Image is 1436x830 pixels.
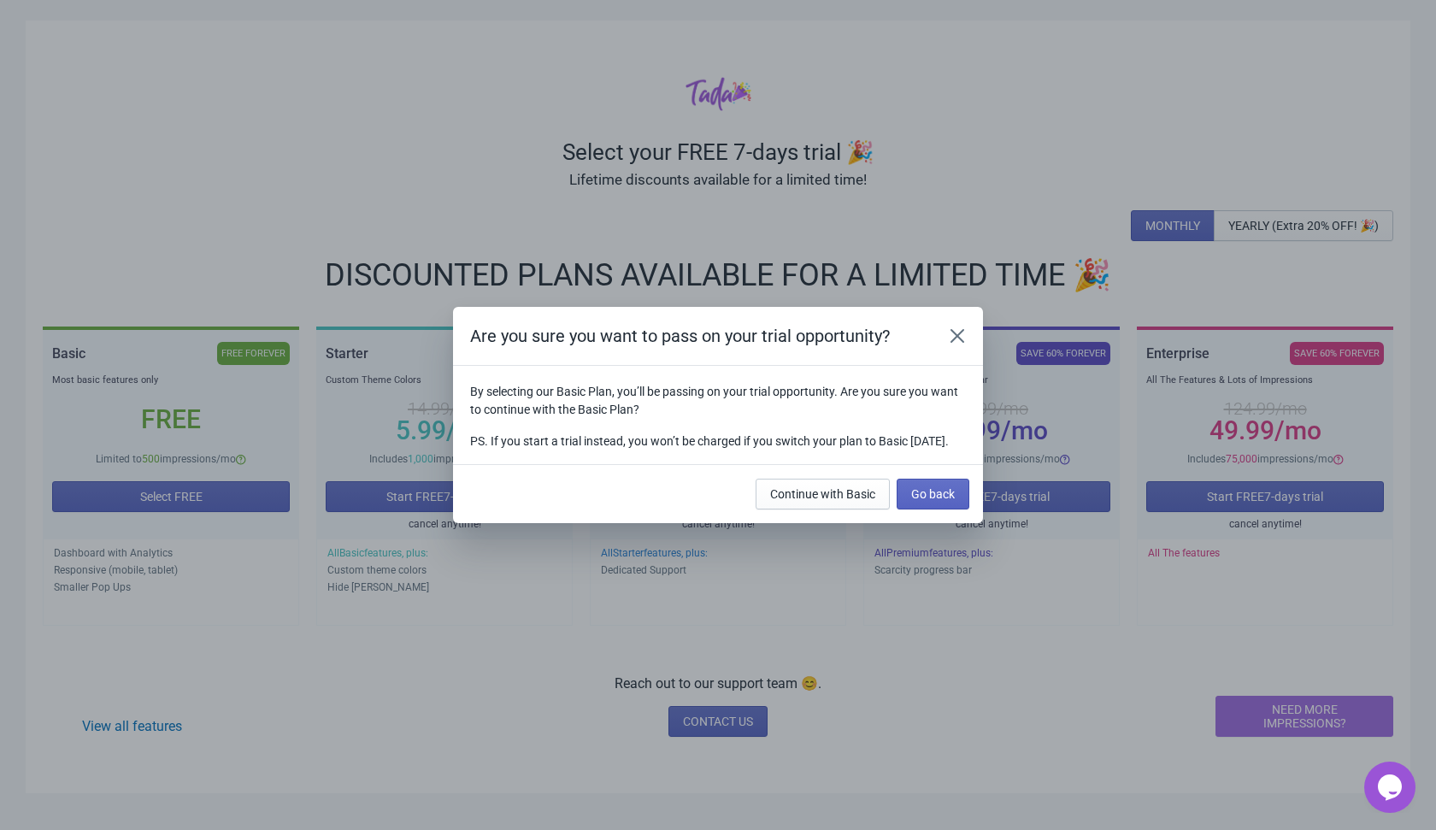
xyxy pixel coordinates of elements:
[756,479,890,509] button: Continue with Basic
[470,433,966,450] p: PS. If you start a trial instead, you won’t be charged if you switch your plan to Basic [DATE].
[1364,762,1419,813] iframe: chat widget
[470,383,966,419] p: By selecting our Basic Plan, you’ll be passing on your trial opportunity. Are you sure you want t...
[770,487,875,501] span: Continue with Basic
[470,324,925,348] h2: Are you sure you want to pass on your trial opportunity?
[897,479,969,509] button: Go back
[942,321,973,351] button: Close
[911,487,955,501] span: Go back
